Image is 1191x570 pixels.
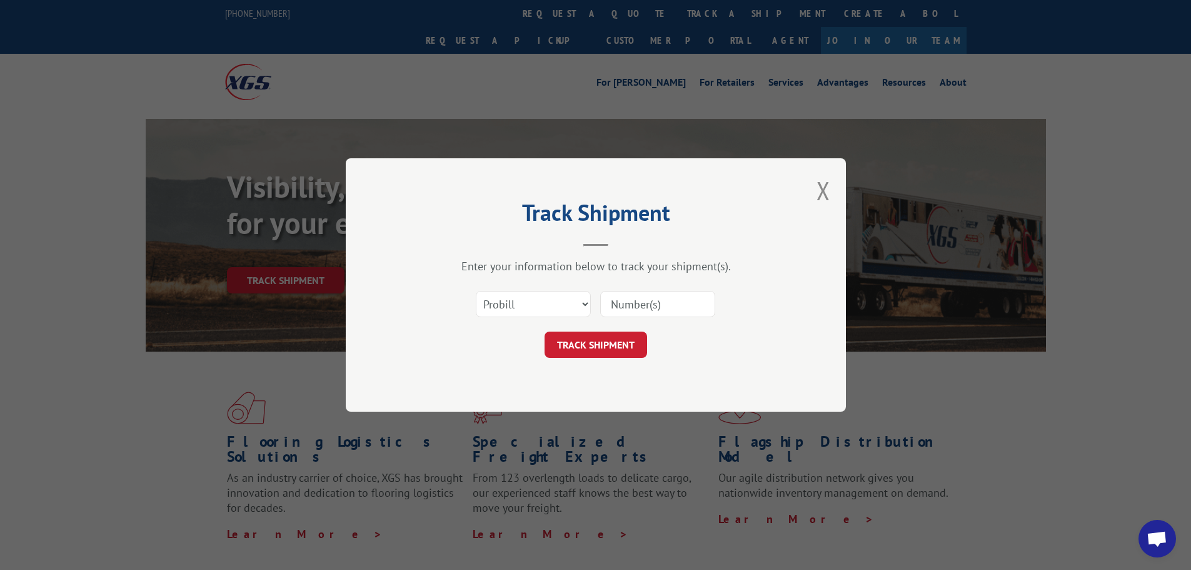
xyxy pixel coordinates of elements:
div: Enter your information below to track your shipment(s). [408,259,783,273]
button: Close modal [817,174,830,207]
button: TRACK SHIPMENT [545,332,647,358]
input: Number(s) [600,291,715,317]
h2: Track Shipment [408,204,783,228]
div: Open chat [1138,520,1176,557]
